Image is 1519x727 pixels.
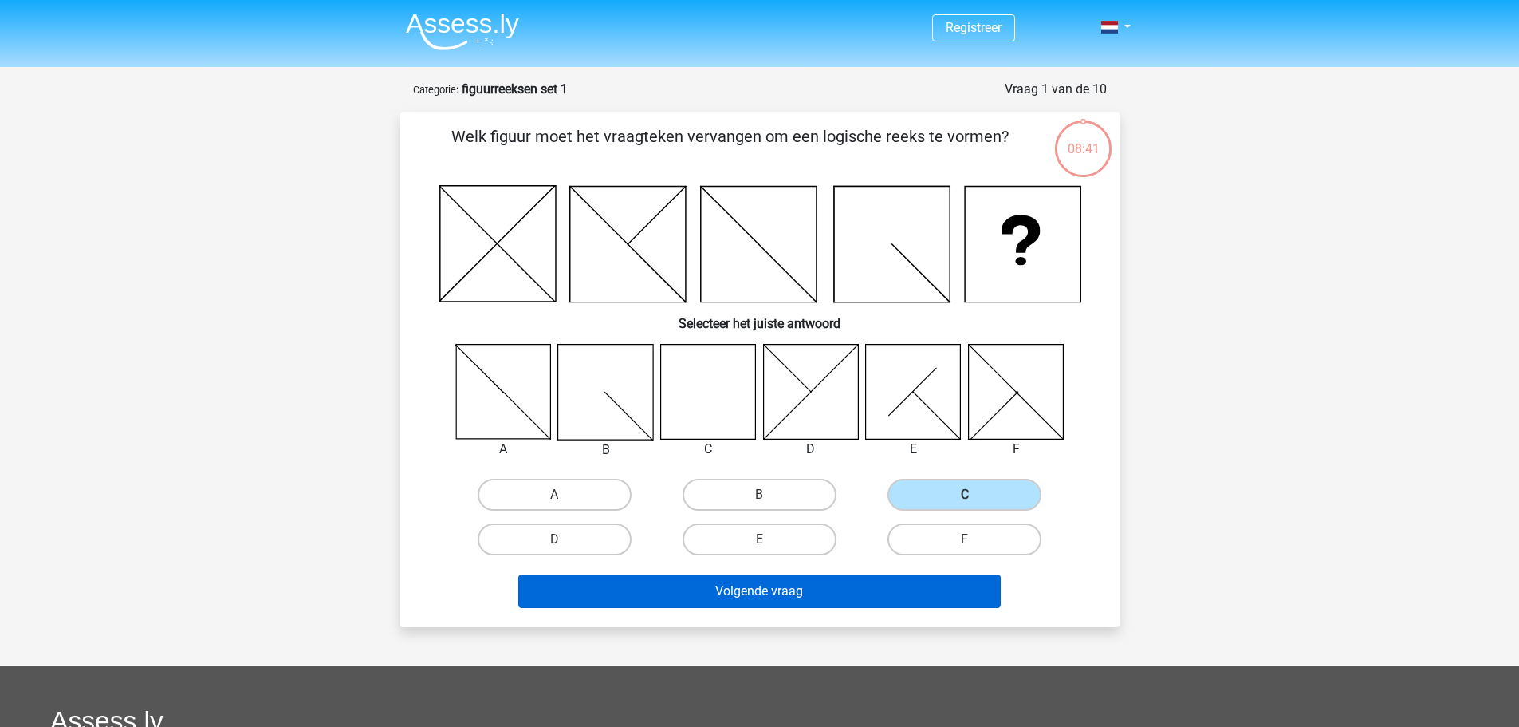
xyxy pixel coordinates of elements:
label: B [683,479,836,511]
label: E [683,524,836,555]
h6: Selecteer het juiste antwoord [426,303,1094,331]
button: Volgende vraag [518,575,1001,608]
a: Registreer [946,20,1002,35]
div: E [853,440,974,459]
img: Assessly [406,13,519,50]
div: C [648,440,769,459]
label: F [887,524,1041,555]
div: Vraag 1 van de 10 [1005,80,1107,99]
div: A [443,440,564,459]
label: C [887,479,1041,511]
div: B [545,441,666,460]
p: Welk figuur moet het vraagteken vervangen om een logische reeks te vormen? [426,124,1034,172]
div: 08:41 [1053,119,1113,159]
label: D [478,524,632,555]
strong: figuurreeksen set 1 [462,81,568,97]
small: Categorie: [413,84,458,96]
label: A [478,479,632,511]
div: D [751,440,872,459]
div: F [956,440,1076,459]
